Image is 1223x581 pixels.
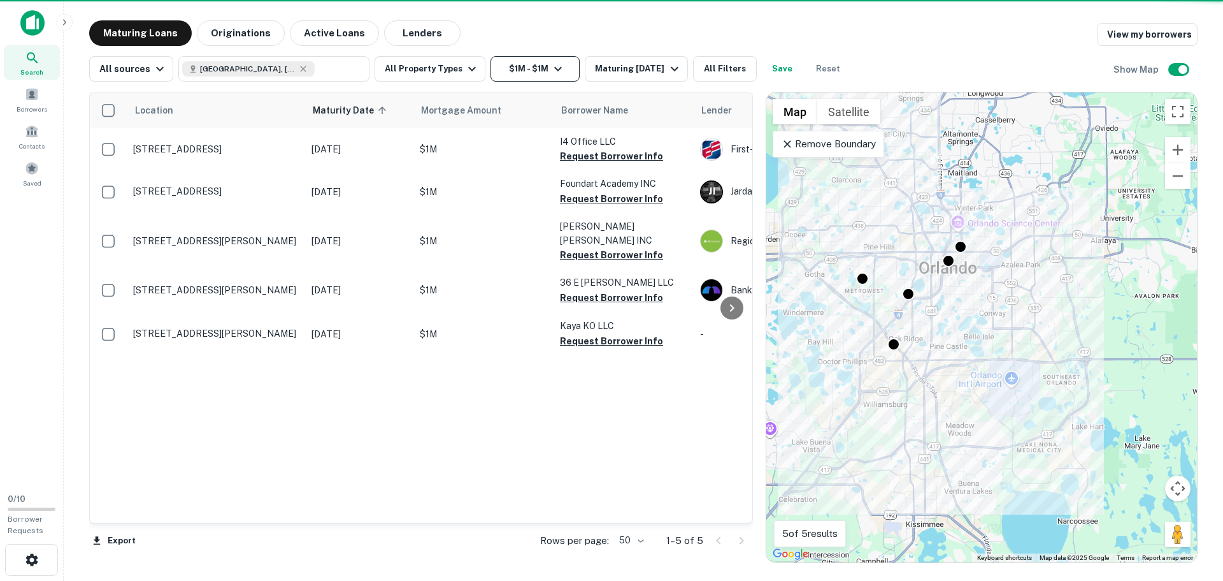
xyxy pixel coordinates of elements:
[561,103,628,118] span: Borrower Name
[701,279,722,301] img: picture
[311,283,407,297] p: [DATE]
[585,56,687,82] button: Maturing [DATE]
[540,533,609,548] p: Rows per page:
[1165,163,1191,189] button: Zoom out
[413,92,554,128] th: Mortgage Amount
[701,103,732,118] span: Lender
[1113,63,1161,77] h6: Show Map
[1117,554,1134,561] a: Terms (opens in new tab)
[595,61,682,77] div: Maturing [DATE]
[560,334,663,349] button: Request Borrower Info
[694,92,898,128] th: Lender
[420,283,547,297] p: $1M
[700,138,891,161] div: First-citizens Bank & Trust Company
[700,180,891,203] div: Jardack Investment Corporation
[700,230,891,253] div: Regions Bank
[701,230,722,252] img: picture
[560,319,687,333] p: Kaya KO LLC
[200,63,296,75] span: [GEOGRAPHIC_DATA], [GEOGRAPHIC_DATA], [GEOGRAPHIC_DATA]
[8,494,25,504] span: 0 / 10
[560,290,663,305] button: Request Borrower Info
[1165,522,1191,547] button: Drag Pegman onto the map to open Street View
[197,20,285,46] button: Originations
[4,119,60,154] a: Contacts
[311,142,407,156] p: [DATE]
[305,92,413,128] th: Maturity Date
[701,138,722,160] img: picture
[311,185,407,199] p: [DATE]
[560,247,663,263] button: Request Borrower Info
[560,177,687,191] p: Foundart Academy INC
[23,178,41,188] span: Saved
[1159,438,1223,499] iframe: Chat Widget
[20,67,43,77] span: Search
[808,56,848,82] button: Reset
[133,284,299,296] p: [STREET_ADDRESS][PERSON_NAME]
[133,328,299,339] p: [STREET_ADDRESS][PERSON_NAME]
[8,515,43,535] span: Borrower Requests
[560,219,687,247] p: [PERSON_NAME] [PERSON_NAME] INC
[89,20,192,46] button: Maturing Loans
[133,235,299,247] p: [STREET_ADDRESS][PERSON_NAME]
[384,20,461,46] button: Lenders
[133,186,299,197] p: [STREET_ADDRESS]
[560,191,663,207] button: Request Borrower Info
[20,10,45,36] img: capitalize-icon.png
[99,61,168,77] div: All sources
[554,92,694,128] th: Borrower Name
[781,136,876,152] p: Remove Boundary
[708,185,715,198] p: J I
[313,103,390,118] span: Maturity Date
[89,531,139,550] button: Export
[773,99,817,124] button: Show street map
[560,276,687,290] p: 36 E [PERSON_NAME] LLC
[420,185,547,199] p: $1M
[4,156,60,191] a: Saved
[127,92,305,128] th: Location
[614,531,646,550] div: 50
[1165,99,1191,124] button: Toggle fullscreen view
[375,56,485,82] button: All Property Types
[4,82,60,117] a: Borrowers
[420,327,547,341] p: $1M
[666,533,703,548] p: 1–5 of 5
[1142,554,1193,561] a: Report a map error
[700,279,891,302] div: Bankunited
[420,142,547,156] p: $1M
[766,92,1197,563] div: 0 0
[134,103,173,118] span: Location
[420,234,547,248] p: $1M
[817,99,880,124] button: Show satellite imagery
[560,135,687,149] p: I4 Office LLC
[1097,23,1198,46] a: View my borrowers
[769,546,812,563] a: Open this area in Google Maps (opens a new window)
[769,546,812,563] img: Google
[1040,554,1109,561] span: Map data ©2025 Google
[560,149,663,164] button: Request Borrower Info
[762,56,803,82] button: Save your search to get updates of matches that match your search criteria.
[19,141,45,151] span: Contacts
[290,20,379,46] button: Active Loans
[89,56,173,82] button: All sources
[1165,137,1191,163] button: Zoom in
[490,56,580,82] button: $1M - $1M
[977,554,1032,563] button: Keyboard shortcuts
[700,327,891,341] p: -
[782,526,838,541] p: 5 of 5 results
[693,56,757,82] button: All Filters
[421,103,518,118] span: Mortgage Amount
[311,234,407,248] p: [DATE]
[133,143,299,155] p: [STREET_ADDRESS]
[4,45,60,80] a: Search
[311,327,407,341] p: [DATE]
[17,104,47,114] span: Borrowers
